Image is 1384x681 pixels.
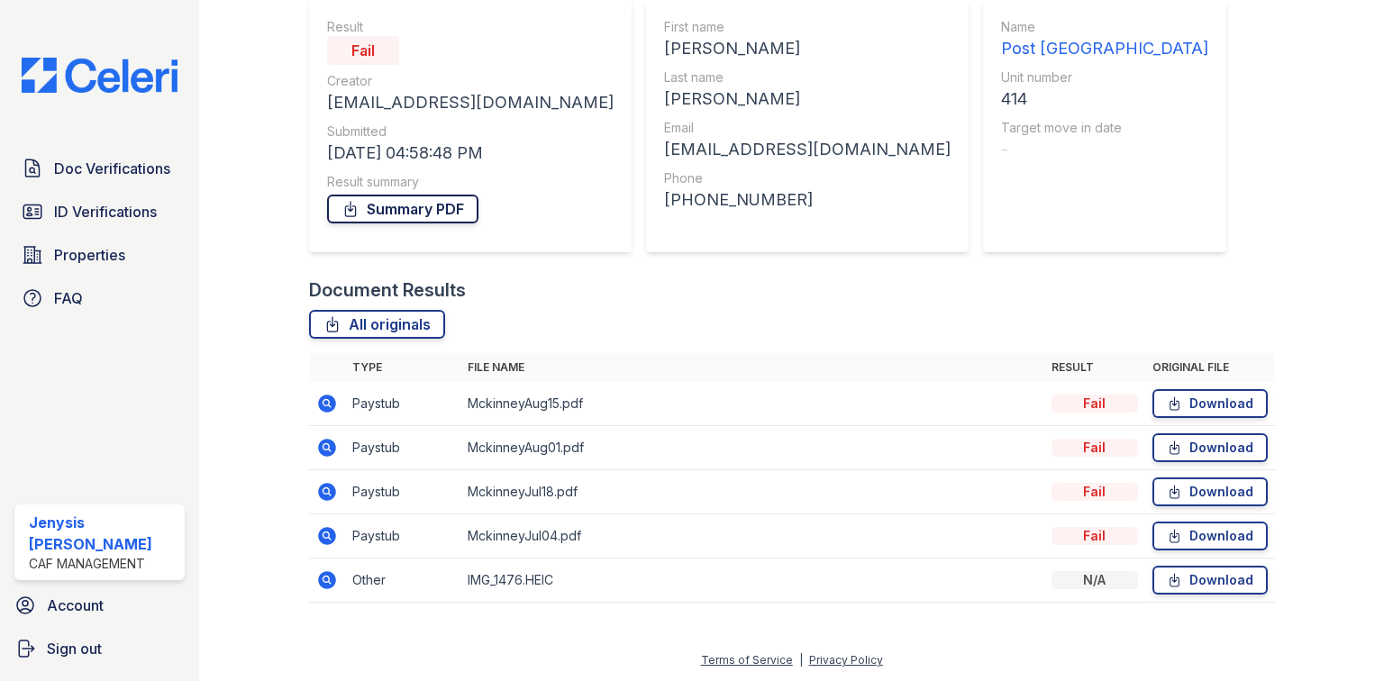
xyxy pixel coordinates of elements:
[1152,477,1268,506] a: Download
[460,558,1044,603] td: IMG_1476.HEIC
[309,310,445,339] a: All originals
[460,514,1044,558] td: MckinneyJul04.pdf
[1044,353,1145,382] th: Result
[664,36,951,61] div: [PERSON_NAME]
[1152,522,1268,550] a: Download
[14,237,185,273] a: Properties
[327,195,478,223] a: Summary PDF
[664,137,951,162] div: [EMAIL_ADDRESS][DOMAIN_NAME]
[1052,571,1138,589] div: N/A
[29,512,178,555] div: Jenysis [PERSON_NAME]
[1052,527,1138,545] div: Fail
[54,244,125,266] span: Properties
[1001,18,1208,61] a: Name Post [GEOGRAPHIC_DATA]
[327,141,614,166] div: [DATE] 04:58:48 PM
[664,68,951,86] div: Last name
[664,187,951,213] div: [PHONE_NUMBER]
[1001,36,1208,61] div: Post [GEOGRAPHIC_DATA]
[7,58,192,93] img: CE_Logo_Blue-a8612792a0a2168367f1c8372b55b34899dd931a85d93a1a3d3e32e68fde9ad4.png
[345,353,460,382] th: Type
[54,287,83,309] span: FAQ
[664,18,951,36] div: First name
[1052,483,1138,501] div: Fail
[47,595,104,616] span: Account
[1001,119,1208,137] div: Target move in date
[327,90,614,115] div: [EMAIL_ADDRESS][DOMAIN_NAME]
[54,158,170,179] span: Doc Verifications
[1001,137,1208,162] div: -
[327,18,614,36] div: Result
[1152,389,1268,418] a: Download
[1001,86,1208,112] div: 414
[664,169,951,187] div: Phone
[1052,439,1138,457] div: Fail
[14,150,185,186] a: Doc Verifications
[345,470,460,514] td: Paystub
[460,470,1044,514] td: MckinneyJul18.pdf
[1152,433,1268,462] a: Download
[701,653,793,667] a: Terms of Service
[14,194,185,230] a: ID Verifications
[309,277,466,303] div: Document Results
[664,86,951,112] div: [PERSON_NAME]
[1001,18,1208,36] div: Name
[29,555,178,573] div: CAF Management
[327,36,399,65] div: Fail
[460,353,1044,382] th: File name
[47,638,102,659] span: Sign out
[345,382,460,426] td: Paystub
[7,631,192,667] a: Sign out
[1145,353,1275,382] th: Original file
[14,280,185,316] a: FAQ
[7,587,192,623] a: Account
[1001,68,1208,86] div: Unit number
[809,653,883,667] a: Privacy Policy
[345,558,460,603] td: Other
[799,653,803,667] div: |
[327,72,614,90] div: Creator
[327,123,614,141] div: Submitted
[1152,566,1268,595] a: Download
[327,173,614,191] div: Result summary
[345,426,460,470] td: Paystub
[460,426,1044,470] td: MckinneyAug01.pdf
[664,119,951,137] div: Email
[345,514,460,558] td: Paystub
[54,201,157,222] span: ID Verifications
[460,382,1044,426] td: MckinneyAug15.pdf
[1052,395,1138,413] div: Fail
